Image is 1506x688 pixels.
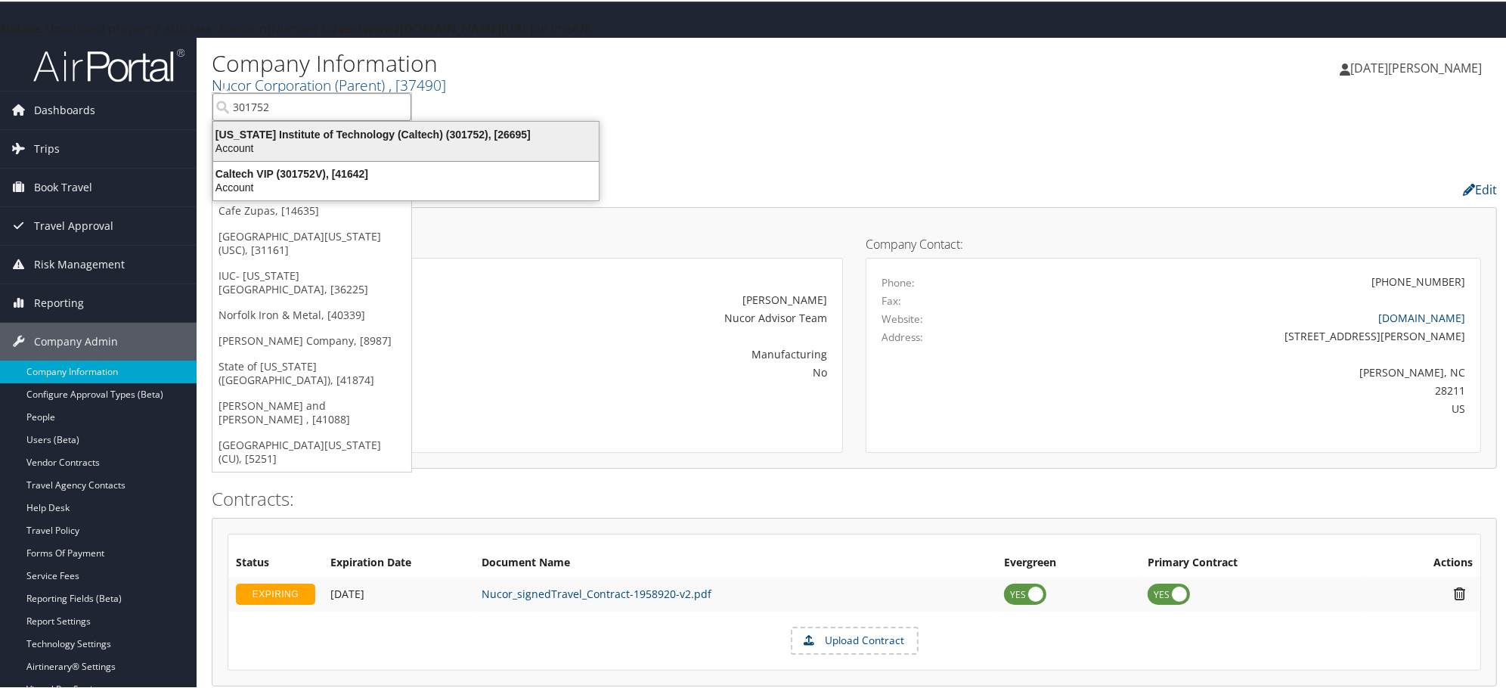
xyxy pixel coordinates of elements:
div: Caltech VIP (301752V), [41642] [204,166,608,179]
a: [PERSON_NAME] and [PERSON_NAME] , [41088] [212,392,411,431]
a: Edit [1463,180,1497,197]
a: [DATE][PERSON_NAME] [1340,44,1497,89]
span: [DATE] [330,585,364,600]
th: Expiration Date [323,548,474,575]
div: [PERSON_NAME], NC [1033,363,1466,379]
div: Account [204,140,608,153]
th: Document Name [474,548,996,575]
th: Status [228,548,323,575]
th: Evergreen [996,548,1140,575]
i: Remove Contract [1446,584,1473,600]
a: Norfolk Iron & Metal, [40339] [212,301,411,327]
label: Phone: [882,274,915,289]
div: EXPIRING [236,582,315,603]
a: [GEOGRAPHIC_DATA][US_STATE] (CU), [5251] [212,431,411,470]
th: Primary Contract [1140,548,1364,575]
div: Add/Edit Date [330,586,466,600]
label: Website: [882,310,923,325]
a: [PERSON_NAME] Company, [8987] [212,327,411,352]
b: 476 [572,19,592,36]
div: [STREET_ADDRESS][PERSON_NAME] [1033,327,1466,342]
a: [DOMAIN_NAME] [1378,309,1465,324]
h2: Contracts: [212,485,1497,510]
div: US [1033,399,1466,415]
span: Travel Approval [34,206,113,243]
span: [DATE][PERSON_NAME] [1350,58,1482,75]
h2: Company Profile: [212,174,1061,200]
div: No [445,363,827,379]
span: Book Travel [34,167,92,205]
a: Cafe Zupas, [14635] [212,197,411,222]
span: Company Admin [34,321,118,359]
h4: Company Contact: [866,237,1481,249]
input: Search Accounts [212,91,411,119]
span: Trips [34,129,60,166]
span: Risk Management [34,244,125,282]
a: [GEOGRAPHIC_DATA][US_STATE] (USC), [31161] [212,222,411,262]
b: /var/www/[DOMAIN_NAME][URL] [333,19,533,36]
label: Address: [882,328,923,343]
div: [PERSON_NAME] [445,290,827,306]
div: Manufacturing [445,345,827,361]
div: [PHONE_NUMBER] [1371,272,1465,288]
div: [US_STATE] Institute of Technology (Caltech) (301752), [26695] [204,126,608,140]
a: Nucor_signedTravel_Contract-1958920-v2.pdf [482,585,711,600]
div: Account [204,179,608,193]
label: Upload Contract [792,627,917,652]
div: 28211 [1033,381,1466,397]
label: Fax: [882,292,901,307]
span: , [ 37490 ] [389,73,446,94]
h1: Company Information [212,46,1068,78]
span: Dashboards [34,90,95,128]
a: IUC- [US_STATE][GEOGRAPHIC_DATA], [36225] [212,262,411,301]
a: Nucor Corporation (Parent) [212,73,446,94]
div: Nucor Advisor Team [445,308,827,324]
img: airportal-logo.png [33,46,184,82]
th: Actions [1364,548,1480,575]
a: State of [US_STATE] ([GEOGRAPHIC_DATA]), [41874] [212,352,411,392]
span: Reporting [34,283,84,321]
h4: Account Details: [228,237,843,249]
